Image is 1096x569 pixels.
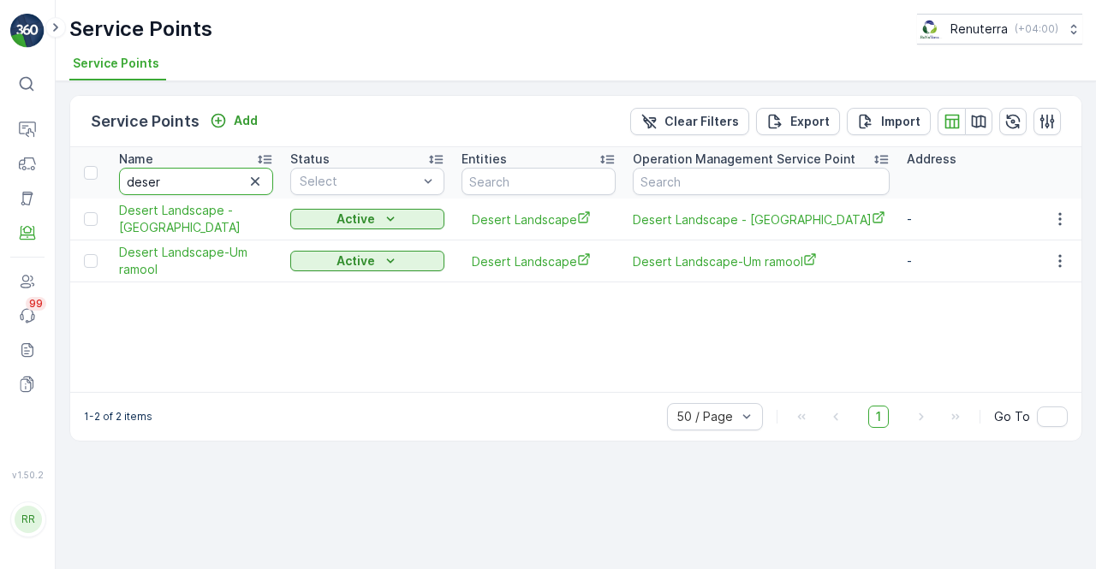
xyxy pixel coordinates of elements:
a: Desert Landscape [472,210,605,228]
p: Operation Management Service Point [633,151,855,168]
input: Search [462,168,616,195]
p: 1-2 of 2 items [84,410,152,424]
p: Service Points [91,110,200,133]
button: Active [290,251,444,271]
p: Import [881,113,920,130]
span: Service Points [73,55,159,72]
button: Clear Filters [630,108,749,135]
span: Desert Landscape - [GEOGRAPHIC_DATA] [633,210,890,228]
button: Export [756,108,840,135]
button: Add [203,110,265,131]
p: Address [907,151,956,168]
p: Status [290,151,330,168]
a: Desert Landscape - Dubai Hills [633,210,890,228]
button: RR [10,483,45,555]
div: Toggle Row Selected [84,212,98,226]
p: Select [300,173,418,190]
a: Desert Landscape - Dubai Hills [119,202,273,236]
span: 1 [868,406,889,428]
input: Search [119,168,273,195]
p: 99 [29,297,43,311]
div: Toggle Row Selected [84,254,98,268]
p: Entities [462,151,507,168]
p: Add [234,112,258,129]
p: ( +04:00 ) [1015,22,1058,36]
p: Service Points [69,15,212,43]
p: Name [119,151,153,168]
span: Desert Landscape - [GEOGRAPHIC_DATA] [119,202,273,236]
img: logo [10,14,45,48]
div: RR [15,506,42,533]
p: Clear Filters [664,113,739,130]
button: Active [290,209,444,229]
span: v 1.50.2 [10,470,45,480]
td: - [898,240,1069,282]
a: Desert Landscape [472,252,605,270]
p: Active [337,210,375,228]
a: Desert Landscape-Um ramool [119,244,273,278]
a: 99 [10,299,45,333]
span: Go To [994,408,1030,425]
p: Renuterra [950,21,1008,38]
button: Renuterra(+04:00) [917,14,1082,44]
input: Search [633,168,890,195]
td: - [898,199,1069,240]
a: Desert Landscape-Um ramool [633,252,890,270]
img: Screenshot_2024-07-26_at_13.33.01.png [917,20,944,39]
p: Export [790,113,830,130]
p: Active [337,252,375,270]
button: Import [847,108,931,135]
